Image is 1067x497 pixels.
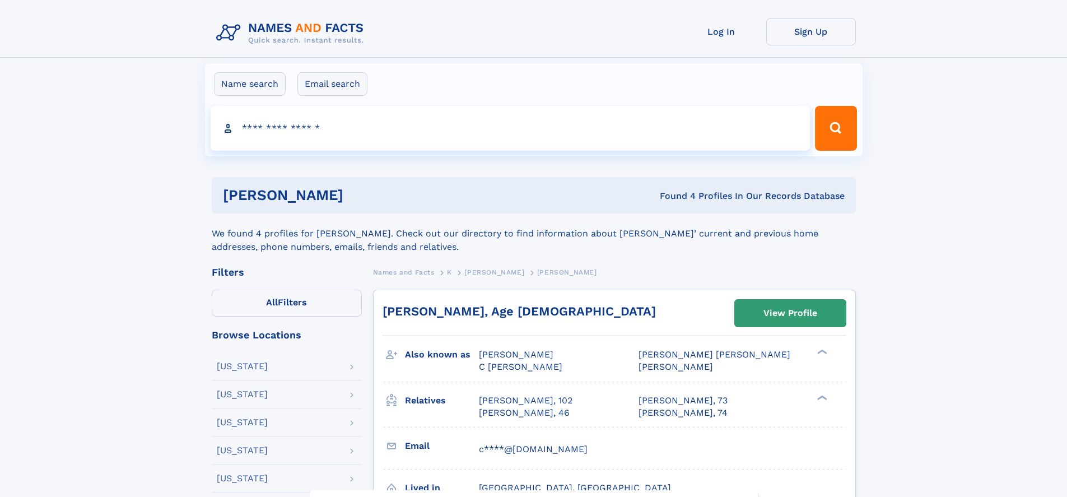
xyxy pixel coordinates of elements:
[537,268,597,276] span: [PERSON_NAME]
[763,300,817,326] div: View Profile
[212,290,362,317] label: Filters
[447,268,452,276] span: K
[405,436,479,456] h3: Email
[405,391,479,410] h3: Relatives
[479,482,671,493] span: [GEOGRAPHIC_DATA], [GEOGRAPHIC_DATA]
[464,265,524,279] a: [PERSON_NAME]
[212,18,373,48] img: Logo Names and Facts
[214,72,286,96] label: Name search
[447,265,452,279] a: K
[217,390,268,399] div: [US_STATE]
[479,349,553,360] span: [PERSON_NAME]
[217,418,268,427] div: [US_STATE]
[217,474,268,483] div: [US_STATE]
[501,190,845,202] div: Found 4 Profiles In Our Records Database
[479,361,562,372] span: C [PERSON_NAME]
[217,446,268,455] div: [US_STATE]
[212,267,362,277] div: Filters
[212,330,362,340] div: Browse Locations
[814,394,828,401] div: ❯
[735,300,846,327] a: View Profile
[266,297,278,308] span: All
[212,213,856,254] div: We found 4 profiles for [PERSON_NAME]. Check out our directory to find information about [PERSON_...
[405,345,479,364] h3: Also known as
[639,394,728,407] a: [PERSON_NAME], 73
[297,72,367,96] label: Email search
[383,304,656,318] a: [PERSON_NAME], Age [DEMOGRAPHIC_DATA]
[639,349,790,360] span: [PERSON_NAME] [PERSON_NAME]
[677,18,766,45] a: Log In
[479,394,572,407] a: [PERSON_NAME], 102
[639,361,713,372] span: [PERSON_NAME]
[814,349,828,356] div: ❯
[639,407,728,419] a: [PERSON_NAME], 74
[464,268,524,276] span: [PERSON_NAME]
[479,407,570,419] a: [PERSON_NAME], 46
[211,106,810,151] input: search input
[766,18,856,45] a: Sign Up
[815,106,856,151] button: Search Button
[223,188,502,202] h1: [PERSON_NAME]
[373,265,435,279] a: Names and Facts
[217,362,268,371] div: [US_STATE]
